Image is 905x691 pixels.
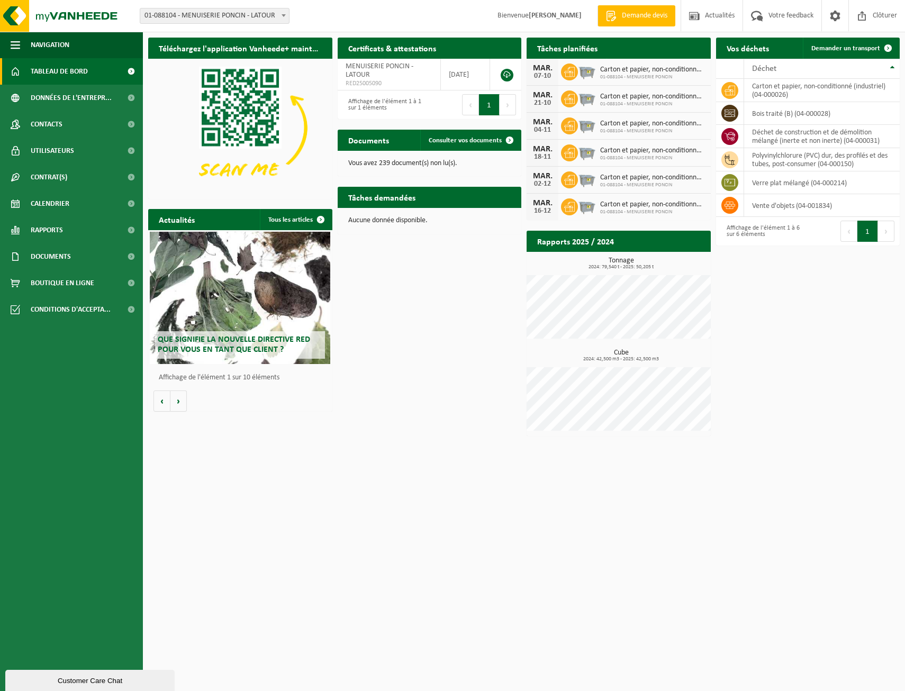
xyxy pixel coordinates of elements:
[338,130,400,150] h2: Documents
[527,231,625,251] h2: Rapports 2025 / 2024
[716,38,780,58] h2: Vos déchets
[148,59,332,197] img: Download de VHEPlus App
[578,143,596,161] img: WB-2500-GAL-GY-01
[532,180,553,188] div: 02-12
[31,217,63,243] span: Rapports
[5,668,177,691] iframe: chat widget
[600,128,705,134] span: 01-088104 - MENUISERIE PONCIN
[532,126,553,134] div: 04-11
[31,243,71,270] span: Documents
[148,209,205,230] h2: Actualités
[598,5,675,26] a: Demande devis
[744,171,900,194] td: verre plat mélangé (04-000214)
[159,374,327,381] p: Affichage de l'élément 1 sur 10 éléments
[600,155,705,161] span: 01-088104 - MENUISERIE PONCIN
[532,207,553,215] div: 16-12
[840,221,857,242] button: Previous
[348,217,511,224] p: Aucune donnée disponible.
[600,209,705,215] span: 01-088104 - MENUISERIE PONCIN
[348,160,511,167] p: Vous avez 239 document(s) non lu(s).
[744,79,900,102] td: carton et papier, non-conditionné (industriel) (04-000026)
[600,93,705,101] span: Carton et papier, non-conditionné (industriel)
[600,74,705,80] span: 01-088104 - MENUISERIE PONCIN
[429,137,502,144] span: Consulter vos documents
[600,101,705,107] span: 01-088104 - MENUISERIE PONCIN
[140,8,289,24] span: 01-088104 - MENUISERIE PONCIN - LATOUR
[479,94,500,115] button: 1
[578,89,596,107] img: WB-2500-GAL-GY-01
[150,232,330,364] a: Que signifie la nouvelle directive RED pour vous en tant que client ?
[532,72,553,80] div: 07-10
[532,172,553,180] div: MAR.
[619,11,670,21] span: Demande devis
[31,190,69,217] span: Calendrier
[527,38,608,58] h2: Tâches planifiées
[578,116,596,134] img: WB-2500-GAL-GY-01
[532,265,711,270] span: 2024: 79,540 t - 2025: 50,205 t
[532,199,553,207] div: MAR.
[744,194,900,217] td: vente d'objets (04-001834)
[532,349,711,362] h3: Cube
[532,257,711,270] h3: Tonnage
[744,125,900,148] td: déchet de construction et de démolition mélangé (inerte et non inerte) (04-000031)
[752,65,776,73] span: Déchet
[31,111,62,138] span: Contacts
[721,220,803,243] div: Affichage de l'élément 1 à 6 sur 6 éléments
[744,102,900,125] td: bois traité (B) (04-000028)
[343,93,424,116] div: Affichage de l'élément 1 à 1 sur 1 éléments
[31,164,67,190] span: Contrat(s)
[158,335,310,354] span: Que signifie la nouvelle directive RED pour vous en tant que client ?
[420,130,520,151] a: Consulter vos documents
[532,91,553,99] div: MAR.
[148,38,332,58] h2: Téléchargez l'application Vanheede+ maintenant!
[338,187,426,207] h2: Tâches demandées
[578,197,596,215] img: WB-2500-GAL-GY-01
[153,390,170,412] button: Vorige
[346,62,413,79] span: MENUISERIE PONCIN - LATOUR
[31,85,112,111] span: Données de l'entrepr...
[532,153,553,161] div: 18-11
[441,59,490,90] td: [DATE]
[878,221,894,242] button: Next
[619,251,710,272] a: Consulter les rapports
[811,45,880,52] span: Demander un transport
[140,8,289,23] span: 01-088104 - MENUISERIE PONCIN - LATOUR
[338,38,447,58] h2: Certificats & attestations
[857,221,878,242] button: 1
[600,182,705,188] span: 01-088104 - MENUISERIE PONCIN
[532,357,711,362] span: 2024: 42,500 m3 - 2025: 42,500 m3
[500,94,516,115] button: Next
[578,170,596,188] img: WB-2500-GAL-GY-01
[462,94,479,115] button: Previous
[600,120,705,128] span: Carton et papier, non-conditionné (industriel)
[578,62,596,80] img: WB-2500-GAL-GY-01
[260,209,331,230] a: Tous les articles
[529,12,582,20] strong: [PERSON_NAME]
[803,38,899,59] a: Demander un transport
[532,118,553,126] div: MAR.
[170,390,187,412] button: Volgende
[31,296,111,323] span: Conditions d'accepta...
[744,148,900,171] td: polyvinylchlorure (PVC) dur, des profilés et des tubes, post-consumer (04-000150)
[31,32,69,58] span: Navigation
[600,147,705,155] span: Carton et papier, non-conditionné (industriel)
[532,64,553,72] div: MAR.
[532,99,553,107] div: 21-10
[600,201,705,209] span: Carton et papier, non-conditionné (industriel)
[31,270,94,296] span: Boutique en ligne
[31,138,74,164] span: Utilisateurs
[31,58,88,85] span: Tableau de bord
[532,145,553,153] div: MAR.
[600,174,705,182] span: Carton et papier, non-conditionné (industriel)
[346,79,433,88] span: RED25005090
[600,66,705,74] span: Carton et papier, non-conditionné (industriel)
